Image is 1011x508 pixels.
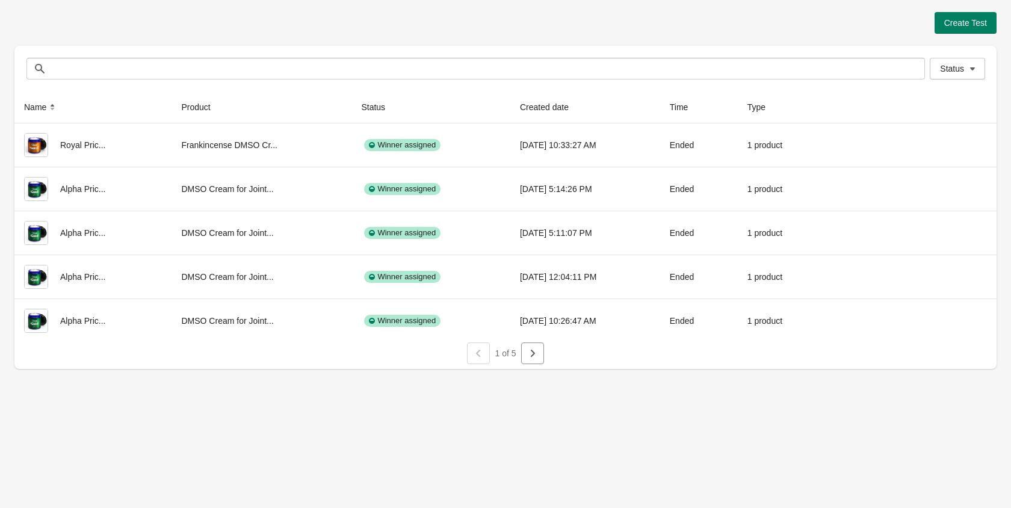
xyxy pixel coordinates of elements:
[944,18,987,28] span: Create Test
[24,177,162,201] div: Alpha Pric...
[743,96,782,118] button: Type
[520,133,651,157] div: [DATE] 10:33:27 AM
[520,309,651,333] div: [DATE] 10:26:47 AM
[181,309,342,333] div: DMSO Cream for Joint...
[520,221,651,245] div: [DATE] 5:11:07 PM
[670,177,728,201] div: Ended
[356,96,402,118] button: Status
[364,315,441,327] div: Winner assigned
[747,133,813,157] div: 1 product
[12,460,51,496] iframe: chat widget
[364,271,441,283] div: Winner assigned
[181,265,342,289] div: DMSO Cream for Joint...
[665,96,705,118] button: Time
[520,265,651,289] div: [DATE] 12:04:11 PM
[670,309,728,333] div: Ended
[24,265,162,289] div: Alpha Pric...
[181,177,342,201] div: DMSO Cream for Joint...
[520,177,651,201] div: [DATE] 5:14:26 PM
[181,133,342,157] div: Frankincense DMSO Cr...
[670,221,728,245] div: Ended
[24,221,162,245] div: Alpha Pric...
[940,64,964,73] span: Status
[747,309,813,333] div: 1 product
[364,183,441,195] div: Winner assigned
[364,139,441,151] div: Winner assigned
[181,221,342,245] div: DMSO Cream for Joint...
[747,221,813,245] div: 1 product
[747,177,813,201] div: 1 product
[747,265,813,289] div: 1 product
[935,12,997,34] button: Create Test
[495,348,516,358] span: 1 of 5
[176,96,227,118] button: Product
[670,265,728,289] div: Ended
[24,309,162,333] div: Alpha Pric...
[515,96,586,118] button: Created date
[19,96,63,118] button: Name
[670,133,728,157] div: Ended
[930,58,985,79] button: Status
[364,227,441,239] div: Winner assigned
[24,133,162,157] div: Royal Pric...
